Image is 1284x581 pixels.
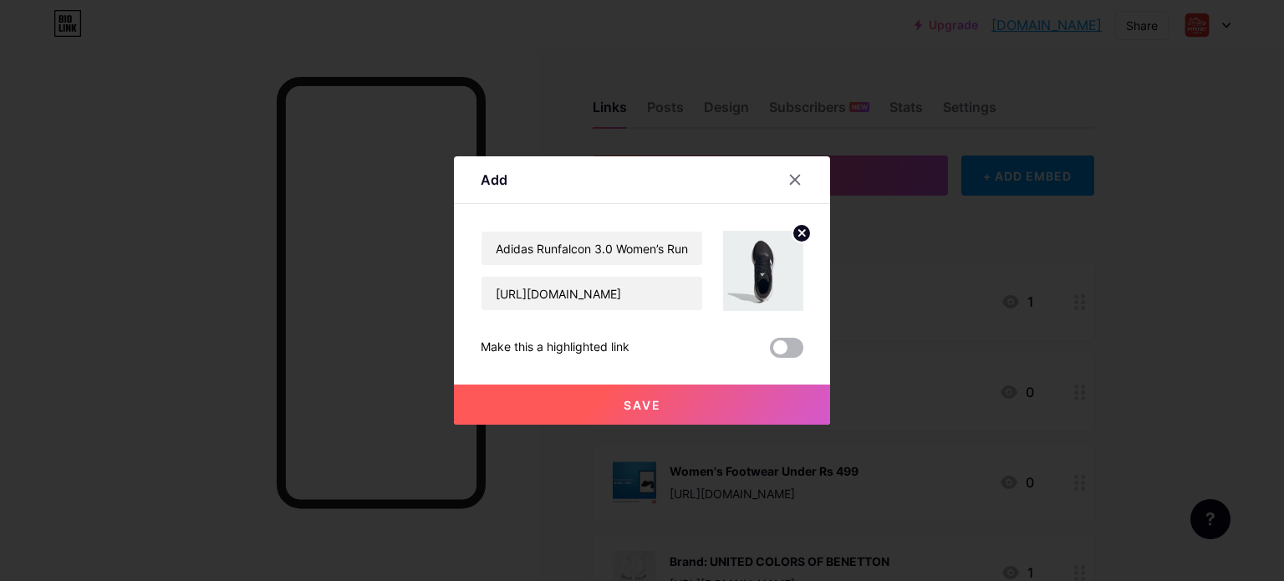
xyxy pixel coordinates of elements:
[481,277,702,310] input: URL
[723,231,803,311] img: link_thumbnail
[624,398,661,412] span: Save
[481,232,702,265] input: Title
[481,338,629,358] div: Make this a highlighted link
[454,385,830,425] button: Save
[481,170,507,190] div: Add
